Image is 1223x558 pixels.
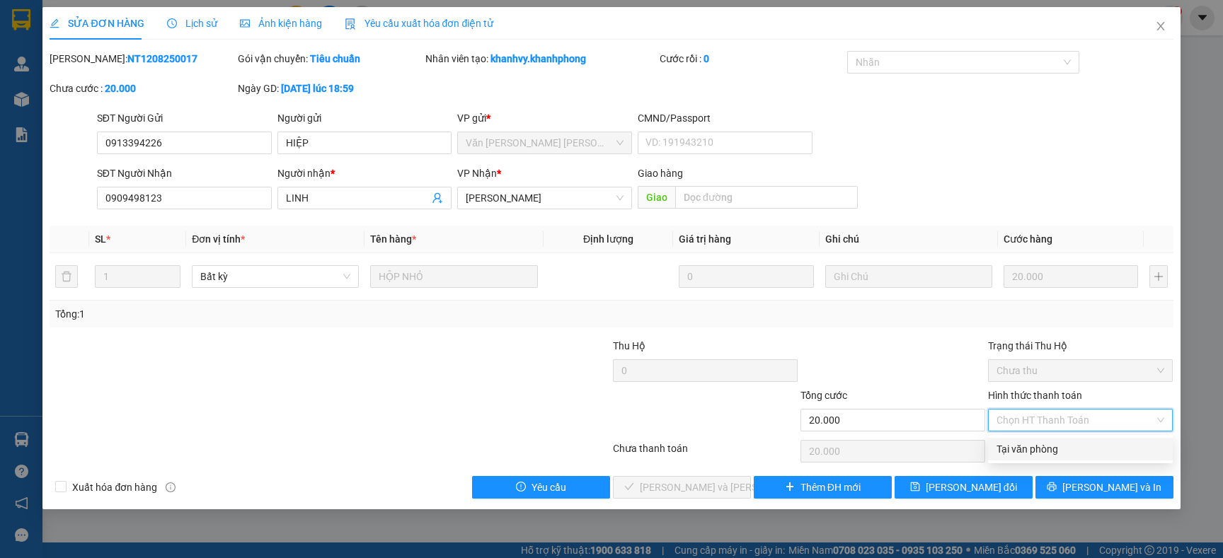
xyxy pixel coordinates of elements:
[583,233,633,245] span: Định lượng
[277,110,452,126] div: Người gửi
[638,110,813,126] div: CMND/Passport
[997,441,1164,457] div: Tại văn phòng
[345,18,356,30] img: icon
[675,186,857,209] input: Dọc đường
[660,51,844,66] div: Cước rồi :
[18,18,88,88] img: logo.jpg
[926,479,1017,495] span: [PERSON_NAME] đổi
[1062,479,1161,495] span: [PERSON_NAME] và In
[105,83,136,94] b: 20.000
[238,81,423,96] div: Ngày GD:
[613,476,751,499] button: check[PERSON_NAME] và [PERSON_NAME] hàng
[55,306,472,322] div: Tổng: 1
[988,390,1082,401] label: Hình thức thanh toán
[55,265,78,288] button: delete
[1035,476,1173,499] button: printer[PERSON_NAME] và In
[67,479,163,495] span: Xuất hóa đơn hàng
[167,18,217,29] span: Lịch sử
[154,18,188,52] img: logo.jpg
[1047,482,1057,493] span: printer
[754,476,892,499] button: plusThêm ĐH mới
[457,168,497,179] span: VP Nhận
[466,132,624,153] span: Văn Phòng Trần Phú (Mường Thanh)
[127,53,197,64] b: NT1208250017
[119,54,195,65] b: [DOMAIN_NAME]
[800,390,847,401] span: Tổng cước
[192,233,245,245] span: Đơn vị tính
[638,186,675,209] span: Giao
[679,233,731,245] span: Giá trị hàng
[310,53,360,64] b: Tiêu chuẩn
[91,21,136,112] b: BIÊN NHẬN GỬI HÀNG
[457,110,632,126] div: VP gửi
[370,265,537,288] input: VD: Bàn, Ghế
[281,83,354,94] b: [DATE] lúc 18:59
[50,18,59,28] span: edit
[910,482,920,493] span: save
[425,51,657,66] div: Nhân viên tạo:
[490,53,586,64] b: khanhvy.khanhphong
[50,18,144,29] span: SỬA ĐƠN HÀNG
[800,479,861,495] span: Thêm ĐH mới
[119,67,195,85] li: (c) 2017
[516,482,526,493] span: exclamation-circle
[95,233,106,245] span: SL
[466,187,624,209] span: Phạm Ngũ Lão
[50,51,234,66] div: [PERSON_NAME]:
[825,265,992,288] input: Ghi Chú
[370,233,416,245] span: Tên hàng
[240,18,250,28] span: picture
[472,476,610,499] button: exclamation-circleYêu cầu
[97,165,272,181] div: SĐT Người Nhận
[532,479,566,495] span: Yêu cầu
[345,18,494,29] span: Yêu cầu xuất hóa đơn điện tử
[166,482,176,492] span: info-circle
[240,18,322,29] span: Ảnh kiện hàng
[18,91,80,158] b: [PERSON_NAME]
[988,338,1173,354] div: Trạng thái Thu Hộ
[1149,265,1167,288] button: plus
[997,409,1164,431] span: Chọn HT Thanh Toán
[820,226,998,253] th: Ghi chú
[638,168,683,179] span: Giao hàng
[167,18,177,28] span: clock-circle
[1004,233,1052,245] span: Cước hàng
[1141,7,1181,47] button: Close
[895,476,1033,499] button: save[PERSON_NAME] đổi
[997,360,1164,381] span: Chưa thu
[1155,21,1166,32] span: close
[97,110,272,126] div: SĐT Người Gửi
[238,51,423,66] div: Gói vận chuyển:
[277,165,452,181] div: Người nhận
[50,81,234,96] div: Chưa cước :
[432,192,443,204] span: user-add
[613,340,645,351] span: Thu Hộ
[200,266,350,287] span: Bất kỳ
[679,265,813,288] input: 0
[1004,265,1138,288] input: 0
[785,482,795,493] span: plus
[704,53,709,64] b: 0
[611,441,799,465] div: Chưa thanh toán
